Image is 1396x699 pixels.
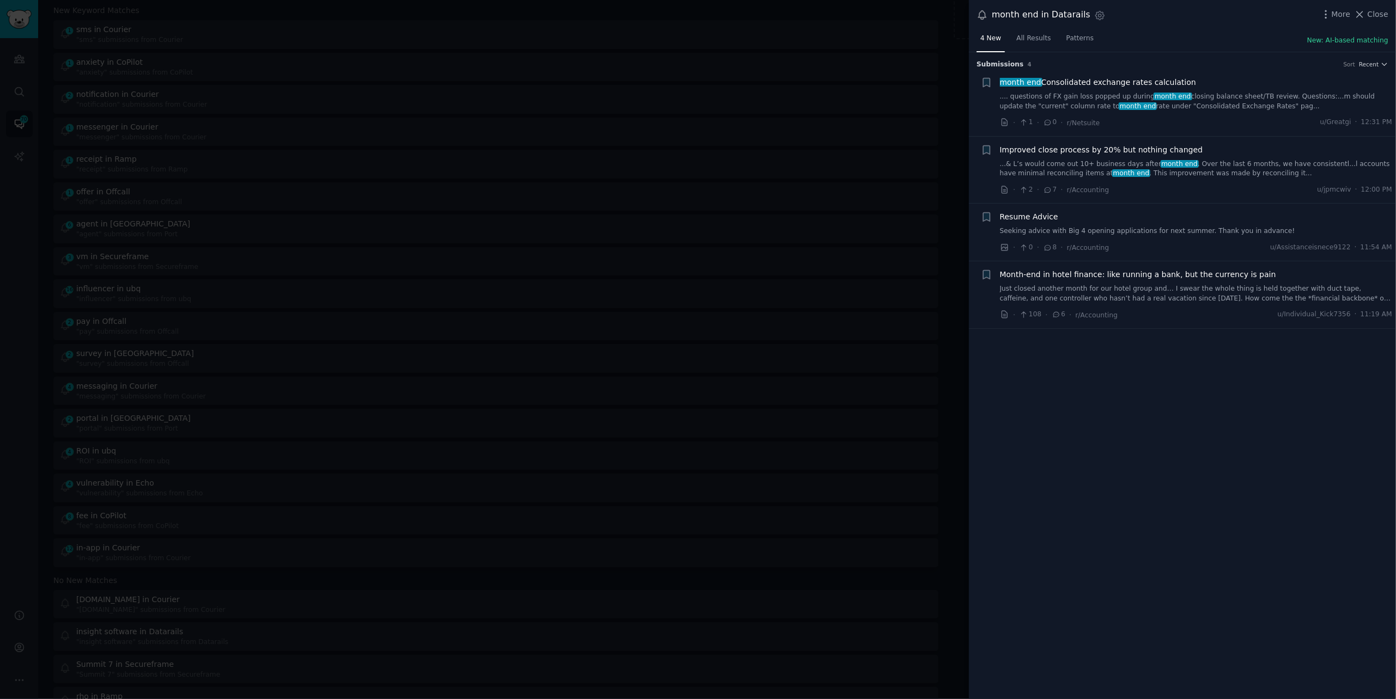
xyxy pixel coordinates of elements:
span: 11:54 AM [1361,243,1392,253]
span: u/Individual_Kick7356 [1278,310,1351,320]
span: Close [1368,9,1388,20]
span: Recent [1359,60,1379,68]
span: u/jpmcwiv [1318,185,1351,195]
span: · [1355,243,1357,253]
a: All Results [1013,30,1054,52]
button: More [1320,9,1351,20]
a: .... questions of FX gain loss popped up duringmonth endclosing balance sheet/TB review. Question... [1000,92,1393,111]
span: More [1332,9,1351,20]
span: · [1045,309,1047,321]
span: r/Accounting [1067,186,1110,194]
span: 7 [1043,185,1057,195]
span: · [1061,117,1063,128]
span: 2 [1019,185,1033,195]
a: Seeking advice with Big 4 opening applications for next summer. Thank you in advance! [1000,226,1393,236]
span: · [1013,184,1015,195]
span: All Results [1016,34,1051,44]
span: · [1061,242,1063,253]
span: · [1069,309,1071,321]
span: Consolidated exchange rates calculation [1000,77,1197,88]
span: 0 [1043,118,1057,127]
span: · [1061,184,1063,195]
span: 0 [1019,243,1033,253]
a: 4 New [977,30,1005,52]
span: · [1355,185,1357,195]
span: 6 [1052,310,1065,320]
span: 4 [1028,61,1032,68]
span: 4 New [980,34,1001,44]
button: New: AI-based matching [1307,36,1388,46]
span: · [1355,118,1357,127]
a: month endConsolidated exchange rates calculation [1000,77,1197,88]
span: 8 [1043,243,1057,253]
button: Close [1354,9,1388,20]
span: · [1355,310,1357,320]
span: · [1013,117,1015,128]
span: · [1013,242,1015,253]
span: month end [1119,102,1157,110]
span: 1 [1019,118,1033,127]
span: month end [1161,160,1199,168]
a: Patterns [1063,30,1098,52]
span: · [1013,309,1015,321]
span: · [1037,242,1039,253]
span: · [1037,184,1039,195]
a: Improved close process by 20% but nothing changed [1000,144,1203,156]
span: r/Netsuite [1067,119,1100,127]
span: u/Greatgi [1320,118,1351,127]
a: Just closed another month for our hotel group and… I swear the whole thing is held together with ... [1000,284,1393,303]
a: ...& L’s would come out 10+ business days aftermonth end. Over the last 6 months, we have consist... [1000,160,1393,179]
span: Submission s [977,60,1024,70]
span: u/Assistanceisnece9122 [1270,243,1351,253]
span: 12:00 PM [1361,185,1392,195]
span: Patterns [1066,34,1094,44]
span: month end [1112,169,1150,177]
a: Month-end in hotel finance: like running a bank, but the currency is pain [1000,269,1276,280]
div: month end in Datarails [992,8,1090,22]
button: Recent [1359,60,1388,68]
span: month end [1154,93,1192,100]
a: Resume Advice [1000,211,1058,223]
span: 108 [1019,310,1041,320]
span: · [1037,117,1039,128]
span: r/Accounting [1076,311,1118,319]
span: 11:19 AM [1361,310,1392,320]
div: Sort [1344,60,1356,68]
span: 12:31 PM [1361,118,1392,127]
span: month end [999,78,1043,87]
span: r/Accounting [1067,244,1110,252]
